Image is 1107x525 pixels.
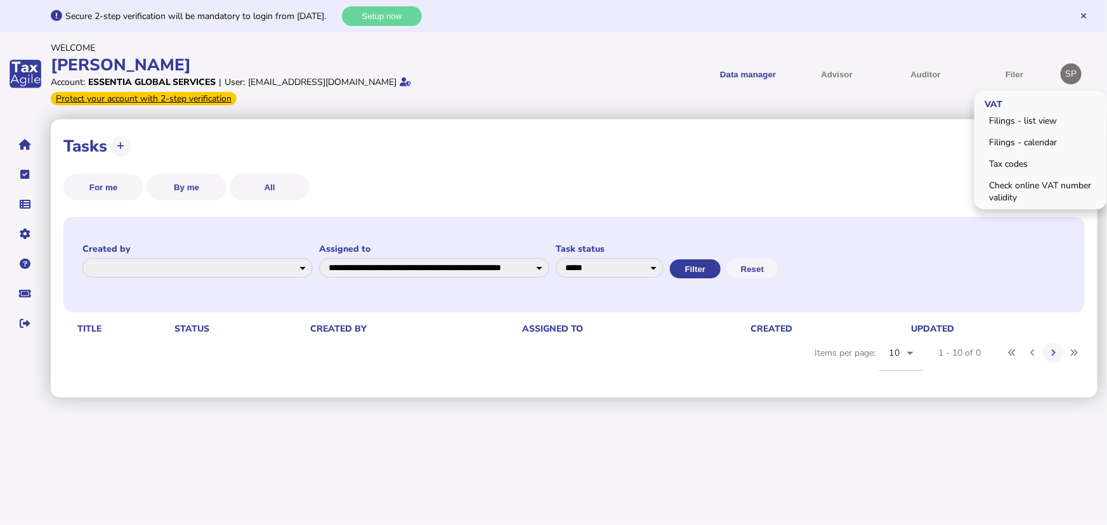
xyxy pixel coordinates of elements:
[556,58,1054,89] menu: navigate products
[815,335,924,385] div: Items per page:
[886,58,966,89] button: Auditor
[12,131,39,158] button: Home
[219,76,221,88] div: |
[1023,342,1044,363] button: Previous page
[147,174,226,200] button: By me
[976,154,1105,174] a: Tax codes
[63,174,143,200] button: For me
[1079,11,1088,20] button: Hide message
[1043,342,1064,363] button: Next page
[342,6,422,26] button: Setup now
[879,335,924,385] mat-form-field: Change page size
[65,10,339,22] div: Secure 2-step verification will be mandatory to login from [DATE].
[12,221,39,247] button: Manage settings
[12,191,39,217] button: Data manager
[1002,342,1023,363] button: First page
[51,92,237,105] div: From Oct 1, 2025, 2-step verification will be required to login. Set it up now...
[797,58,877,89] button: Shows a dropdown of VAT Advisor options
[976,133,1105,152] a: Filings - calendar
[976,176,1105,207] a: Check online VAT number validity
[12,280,39,307] button: Raise a support ticket
[974,88,1009,118] span: VAT
[20,204,31,205] i: Data manager
[670,259,721,278] button: Filter
[708,58,788,89] button: Shows a dropdown of Data manager options
[319,243,549,255] label: Assigned to
[400,77,411,86] i: Email verified
[1064,342,1085,363] button: Last page
[976,111,1105,131] a: Filings - list view
[889,347,900,359] span: 10
[75,322,172,335] th: Title
[230,174,310,200] button: All
[308,322,520,335] th: Created by
[12,161,39,188] button: Tasks
[51,54,549,76] div: [PERSON_NAME]
[520,322,748,335] th: Assigned to
[12,310,39,337] button: Sign out
[12,250,39,277] button: Help pages
[727,259,778,278] button: Reset
[556,243,664,255] label: Task status
[974,58,1054,89] button: Filer
[110,136,131,157] button: Create new task
[1061,63,1082,84] div: Profile settings
[908,322,1073,335] th: Updated
[51,76,85,88] div: Account:
[225,76,245,88] div: User:
[248,76,396,88] div: [EMAIL_ADDRESS][DOMAIN_NAME]
[88,76,216,88] div: Essentia Global Services
[748,322,908,335] th: Created
[82,243,313,255] label: Created by
[63,135,107,157] h1: Tasks
[172,322,308,335] th: Status
[51,42,549,54] div: Welcome
[939,347,981,359] div: 1 - 10 of 0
